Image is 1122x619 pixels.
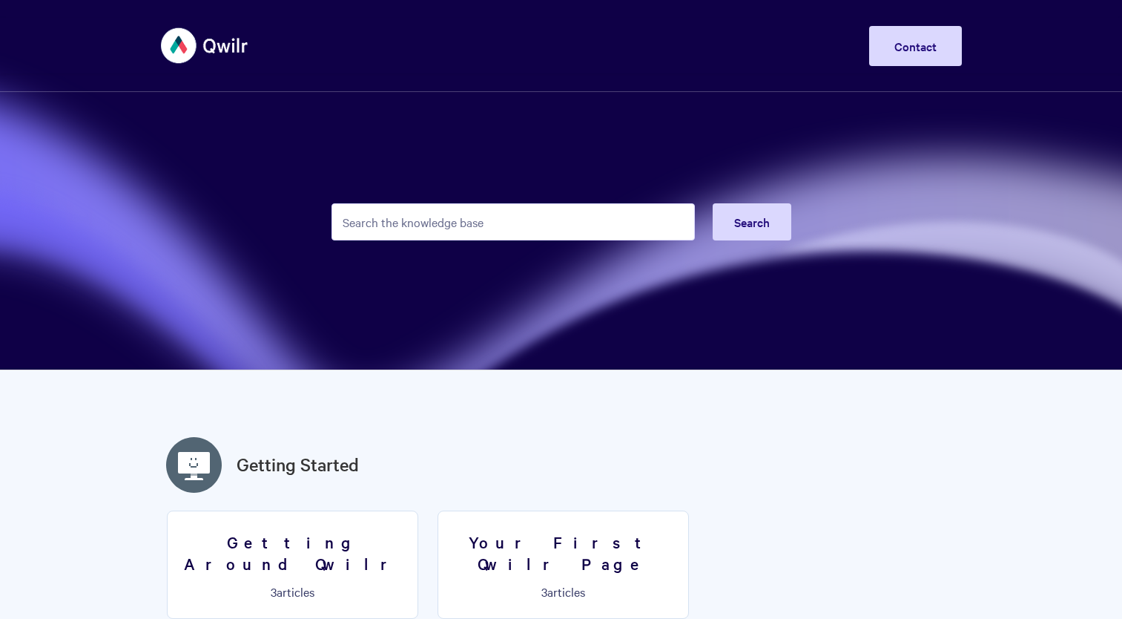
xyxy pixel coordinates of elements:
span: 3 [541,583,547,600]
h3: Your First Qwilr Page [447,531,679,574]
p: articles [447,585,679,598]
a: Getting Started [237,451,359,478]
h3: Getting Around Qwilr [176,531,409,574]
a: Contact [869,26,962,66]
p: articles [176,585,409,598]
span: Search [734,214,770,230]
span: 3 [271,583,277,600]
button: Search [713,203,791,240]
input: Search the knowledge base [331,203,695,240]
img: Qwilr Help Center [161,18,249,73]
a: Getting Around Qwilr 3articles [167,511,418,619]
a: Your First Qwilr Page 3articles [438,511,689,619]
